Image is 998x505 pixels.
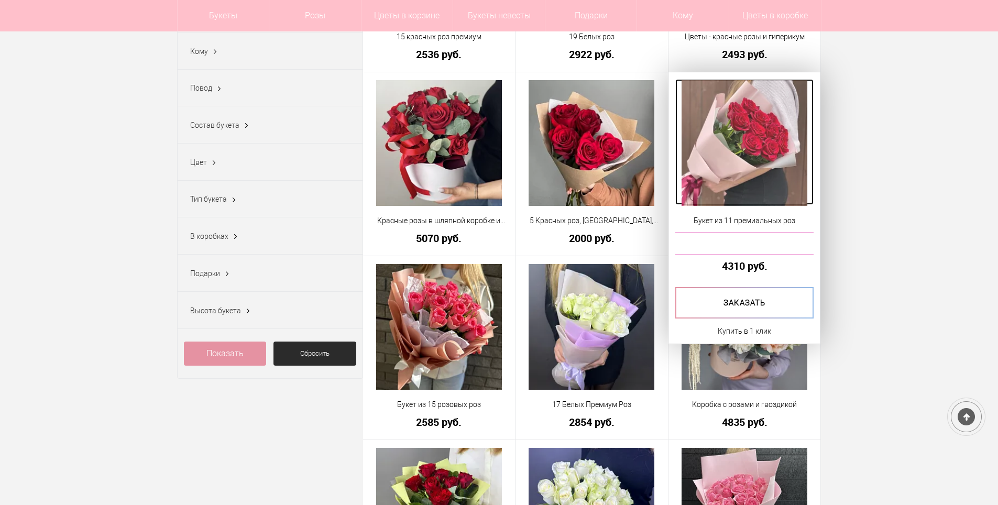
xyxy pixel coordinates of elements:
[184,342,267,366] a: Показать
[190,269,220,278] span: Подарки
[522,233,661,244] a: 2000 руб.
[370,233,509,244] a: 5070 руб.
[718,325,771,337] a: Купить в 1 клик
[273,342,356,366] a: Сбросить
[522,31,661,42] a: 19 Белых роз
[376,264,502,390] img: Букет из 15 розовых роз
[190,158,207,167] span: Цвет
[675,215,814,226] a: Букет из 11 премиальных роз
[370,399,509,410] a: Букет из 15 розовых роз
[370,31,509,42] a: 15 красных роз премиум
[370,215,509,226] a: Красные розы в шляпной коробке и зелень
[190,232,228,240] span: В коробках
[190,84,212,92] span: Повод
[190,195,227,203] span: Тип букета
[190,306,241,315] span: Высота букета
[529,264,654,390] img: 17 Белых Премиум Роз
[675,49,814,60] a: 2493 руб.
[190,121,239,129] span: Состав букета
[675,260,814,271] a: 4310 руб.
[522,416,661,427] a: 2854 руб.
[190,47,208,56] span: Кому
[370,49,509,60] a: 2536 руб.
[529,80,654,206] img: 5 Красных роз, Эквадор, крупный бутон
[675,31,814,42] a: Цветы - красные розы и гиперикум
[675,399,814,410] a: Коробка с розами и гвоздикой
[522,49,661,60] a: 2922 руб.
[376,80,502,206] img: Красные розы в шляпной коробке и зелень
[675,416,814,427] a: 4835 руб.
[522,399,661,410] a: 17 Белых Премиум Роз
[370,416,509,427] a: 2585 руб.
[522,215,661,226] a: 5 Красных роз, [GEOGRAPHIC_DATA], крупный бутон
[682,80,807,206] img: Букет из 11 премиальных роз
